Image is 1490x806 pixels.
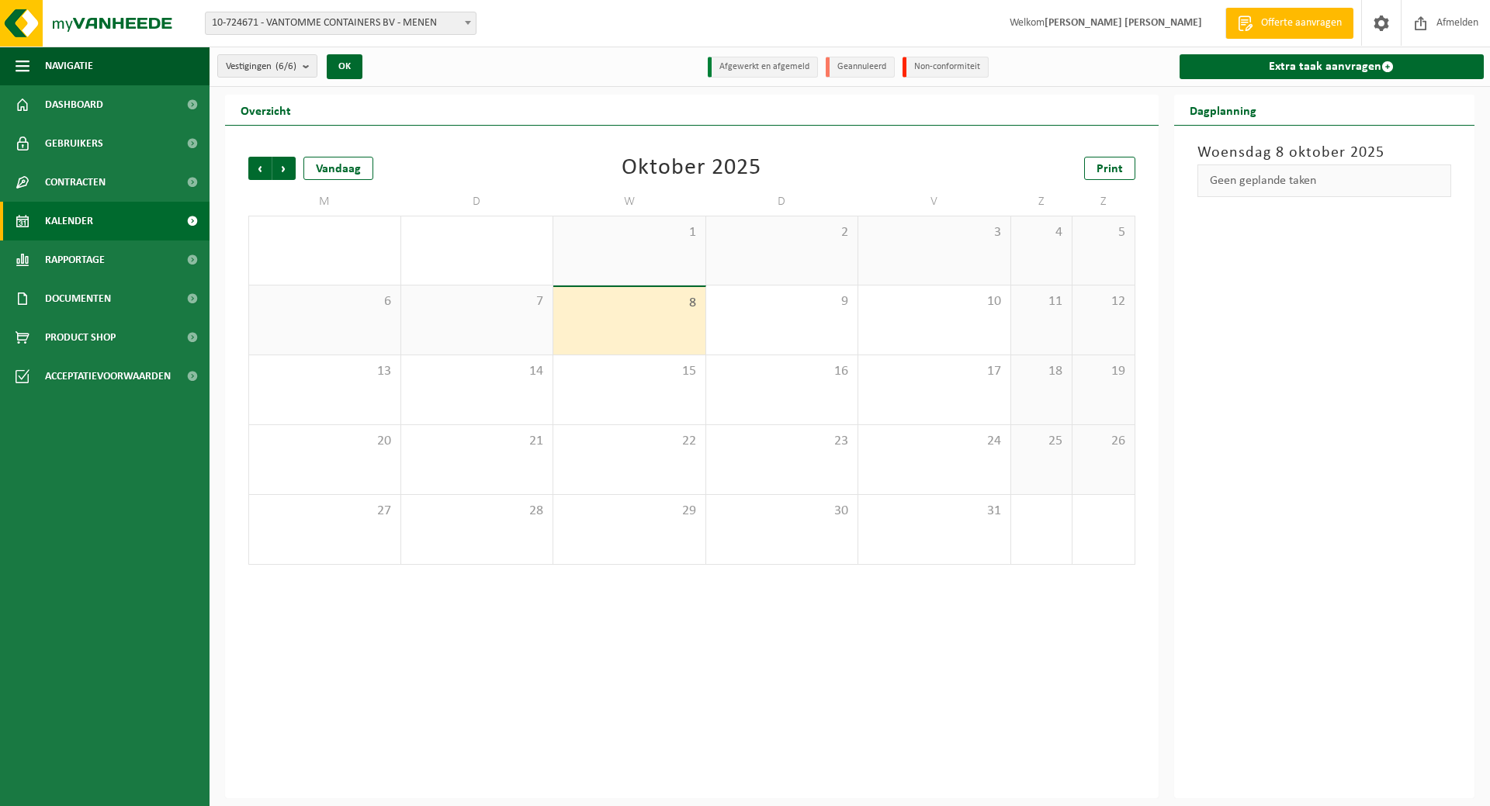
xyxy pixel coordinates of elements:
td: V [858,188,1011,216]
span: 2 [714,224,851,241]
span: 11 [1019,293,1065,310]
h3: Woensdag 8 oktober 2025 [1197,141,1452,164]
h2: Dagplanning [1174,95,1272,125]
span: 17 [866,363,1003,380]
span: 16 [714,363,851,380]
span: 6 [257,293,393,310]
span: 23 [714,433,851,450]
td: Z [1072,188,1135,216]
span: 27 [257,503,393,520]
button: Vestigingen(6/6) [217,54,317,78]
span: 20 [257,433,393,450]
span: Print [1097,163,1123,175]
span: 10 [866,293,1003,310]
span: 4 [1019,224,1065,241]
a: Extra taak aanvragen [1180,54,1485,79]
span: 30 [714,503,851,520]
span: 28 [409,503,546,520]
span: 14 [409,363,546,380]
span: 10-724671 - VANTOMME CONTAINERS BV - MENEN [205,12,476,35]
span: 7 [409,293,546,310]
td: Z [1011,188,1073,216]
span: 5 [1080,224,1126,241]
span: 24 [866,433,1003,450]
div: Vandaag [303,157,373,180]
span: 31 [866,503,1003,520]
span: 8 [561,295,698,312]
span: 18 [1019,363,1065,380]
button: OK [327,54,362,79]
span: 10-724671 - VANTOMME CONTAINERS BV - MENEN [206,12,476,34]
span: Vestigingen [226,55,296,78]
a: Print [1084,157,1135,180]
li: Geannuleerd [826,57,895,78]
span: Navigatie [45,47,93,85]
span: 15 [561,363,698,380]
span: 3 [866,224,1003,241]
li: Afgewerkt en afgemeld [708,57,818,78]
count: (6/6) [275,61,296,71]
span: 22 [561,433,698,450]
td: W [553,188,706,216]
div: Oktober 2025 [622,157,761,180]
span: Offerte aanvragen [1257,16,1346,31]
span: 19 [1080,363,1126,380]
div: Geen geplande taken [1197,164,1452,197]
a: Offerte aanvragen [1225,8,1353,39]
h2: Overzicht [225,95,307,125]
td: D [706,188,859,216]
span: 13 [257,363,393,380]
span: 29 [561,503,698,520]
span: Gebruikers [45,124,103,163]
span: Vorige [248,157,272,180]
span: Dashboard [45,85,103,124]
td: D [401,188,554,216]
strong: [PERSON_NAME] [PERSON_NAME] [1045,17,1202,29]
span: 21 [409,433,546,450]
span: Documenten [45,279,111,318]
span: 25 [1019,433,1065,450]
span: Rapportage [45,240,105,279]
span: Volgende [272,157,296,180]
span: 12 [1080,293,1126,310]
span: Kalender [45,202,93,240]
span: 9 [714,293,851,310]
span: Acceptatievoorwaarden [45,357,171,396]
span: 26 [1080,433,1126,450]
span: 1 [561,224,698,241]
td: M [248,188,401,216]
span: Product Shop [45,318,116,357]
span: Contracten [45,163,106,202]
li: Non-conformiteit [903,57,989,78]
